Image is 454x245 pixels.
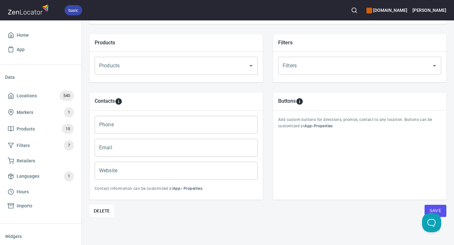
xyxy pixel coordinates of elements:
[5,199,76,213] a: Imports
[65,7,82,14] span: basic
[278,98,296,105] h5: Buttons
[412,7,446,14] h6: [PERSON_NAME]
[17,172,39,180] span: Languages
[17,46,25,54] span: App
[412,3,446,17] button: [PERSON_NAME]
[64,173,74,180] span: 1
[366,3,407,17] div: Manage your apps
[95,186,258,192] p: Contact information can be customized at > .
[430,61,439,70] button: Open
[304,124,312,128] b: App
[17,142,30,150] span: Filters
[8,3,51,16] img: zenlocator
[5,168,76,185] a: Languages1
[366,7,407,14] h6: [DOMAIN_NAME]
[64,142,74,149] span: 7
[296,98,303,105] svg: To add custom buttons for locations, please go to Apps > Properties > Buttons.
[62,125,74,133] span: 15
[17,92,37,100] span: Locations
[17,125,35,133] span: Products
[5,104,76,121] a: Markers1
[278,39,441,46] h5: Filters
[184,186,202,191] b: Properties
[95,39,258,46] h5: Products
[65,5,82,15] div: basic
[59,92,74,100] span: 540
[425,205,446,217] button: Save
[5,154,76,168] a: Retailers
[94,207,110,215] span: Delete
[5,185,76,199] a: Hours
[5,229,76,244] li: Widgets
[17,31,29,39] span: Home
[347,3,361,17] button: Search
[115,98,122,105] svg: To add custom contact information for locations, please go to Apps > Properties > Contacts.
[430,207,441,215] span: Save
[17,202,32,210] span: Imports
[5,137,76,154] a: Filters7
[5,70,76,85] li: Data
[314,124,333,128] b: Properties
[366,8,372,13] button: color-CE600E
[278,117,441,130] p: Add custom buttons for directions, promos, contact to any location. Buttons can be customized at > .
[64,109,74,116] span: 1
[281,60,420,72] input: Filters
[5,121,76,137] a: Products15
[173,186,180,191] b: App
[17,108,33,116] span: Markers
[98,60,237,72] input: Products
[17,188,29,196] span: Hours
[422,213,441,232] iframe: Help Scout Beacon - Open
[90,205,114,217] button: Delete
[5,28,76,42] a: Home
[17,157,35,165] span: Retailers
[247,61,255,70] button: Open
[5,42,76,57] a: App
[95,98,115,105] h5: Contacts
[5,87,76,104] a: Locations540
